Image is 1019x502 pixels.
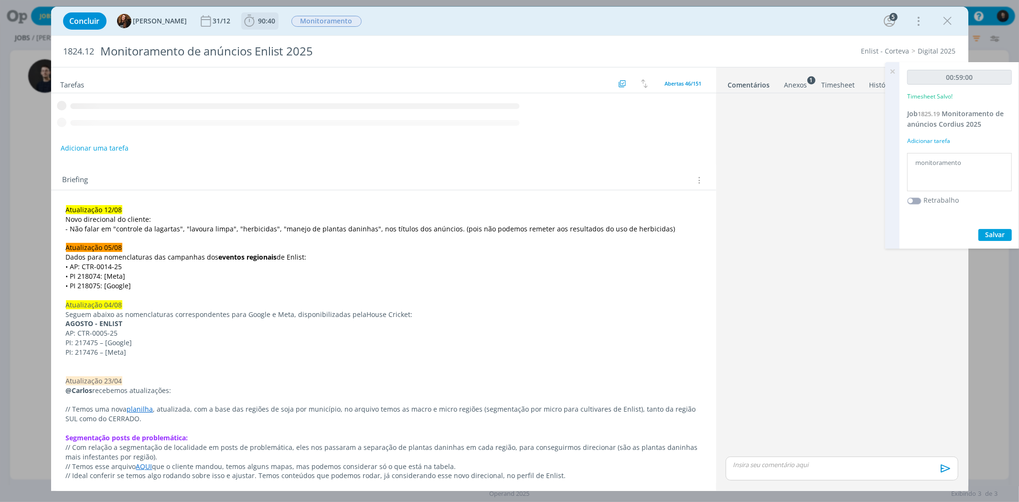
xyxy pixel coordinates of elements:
div: 5 [890,13,898,21]
button: Adicionar uma tarefa [60,140,129,157]
span: Briefing [63,174,88,186]
span: Dados para nomenclaturas das campanhas dos [66,252,219,262]
span: Concluir [70,17,100,25]
span: Atualização 04/08 [66,300,122,309]
strong: AGOSTO - ENLIST [66,319,123,328]
span: Seguem abaixo as nomenclaturas correspondentes para Google e Meta, disponibilizadas pela [66,310,367,319]
span: Tarefas [61,78,85,89]
button: 5 [882,13,897,29]
span: [PERSON_NAME] [133,18,187,24]
img: T [117,14,131,28]
button: Concluir [63,12,107,30]
a: Timesheet [821,76,856,90]
span: 1825.19 [918,109,940,118]
p: // Temos esse arquivo que o cliente mandou, temos alguns mapas, mas podemos considerar só o que e... [66,462,701,471]
p: recebemos atualizações: [66,386,701,395]
span: AP: CTR-0005-25 [66,328,118,338]
span: • PI 218074: [Meta] [66,272,126,281]
span: PI: 217476 – [Meta] [66,348,127,357]
button: Monitoramento [291,15,362,27]
span: PI: 217475 – [Google] [66,338,132,347]
p: Timesheet Salvo! [907,92,953,101]
a: Digital 2025 [918,46,956,55]
a: planilha [127,404,153,414]
span: Salvar [986,230,1005,239]
sup: 1 [807,76,815,84]
img: arrow-down-up.svg [641,79,648,88]
span: Atualização 23/04 [66,376,122,385]
strong: Segmentação posts de problemática: [66,433,188,442]
div: dialog [51,7,968,491]
button: Salvar [978,229,1012,241]
span: 1824.12 [64,46,95,57]
span: • PI 218075: [Google] [66,281,131,290]
span: Atualização 05/08 [66,243,122,252]
a: Comentários [728,76,771,90]
p: // Com relação a segmentação de localidade em posts de problemática, eles nos passaram a separaçã... [66,443,701,462]
a: Job1825.19Monitoramento de anúncios Cordius 2025 [907,109,1004,129]
span: Monitoramento de anúncios Cordius 2025 [907,109,1004,129]
p: // Temos uma nova , atualizada, com a base das regiões de soja por município, no arquivo temos as... [66,404,701,424]
span: de Enlist: [277,252,307,262]
span: • AP: CTR-0014-25 [66,262,122,271]
p: // Ideal conferir se temos algo rodando sobre isso e ajustar. Temos conteúdos que podemos rodar, ... [66,471,701,480]
a: Histórico [869,76,898,90]
strong: @Carlos [66,386,93,395]
strong: eventos regionais [219,252,277,262]
p: House Cricket [66,310,701,319]
span: Novo direcional do cliente: [66,215,151,224]
span: 90:40 [258,16,276,25]
a: AQUI [136,462,152,471]
div: Adicionar tarefa [907,137,1012,145]
a: Enlist - Corteva [861,46,910,55]
div: Monitoramento de anúncios Enlist 2025 [97,40,580,63]
span: - Não falar em "controle da lagartas", "lavoura limpa", "herbicidas", "manejo de plantas daninhas... [66,224,676,233]
span: : [411,310,413,319]
span: Atualização 12/08 [66,205,122,214]
button: 90:40 [242,13,278,29]
button: T[PERSON_NAME] [117,14,187,28]
span: Monitoramento [291,16,362,27]
div: 31/12 [213,18,233,24]
div: Anexos [784,80,807,90]
span: Abertas 46/151 [665,80,702,87]
label: Retrabalho [923,195,959,205]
